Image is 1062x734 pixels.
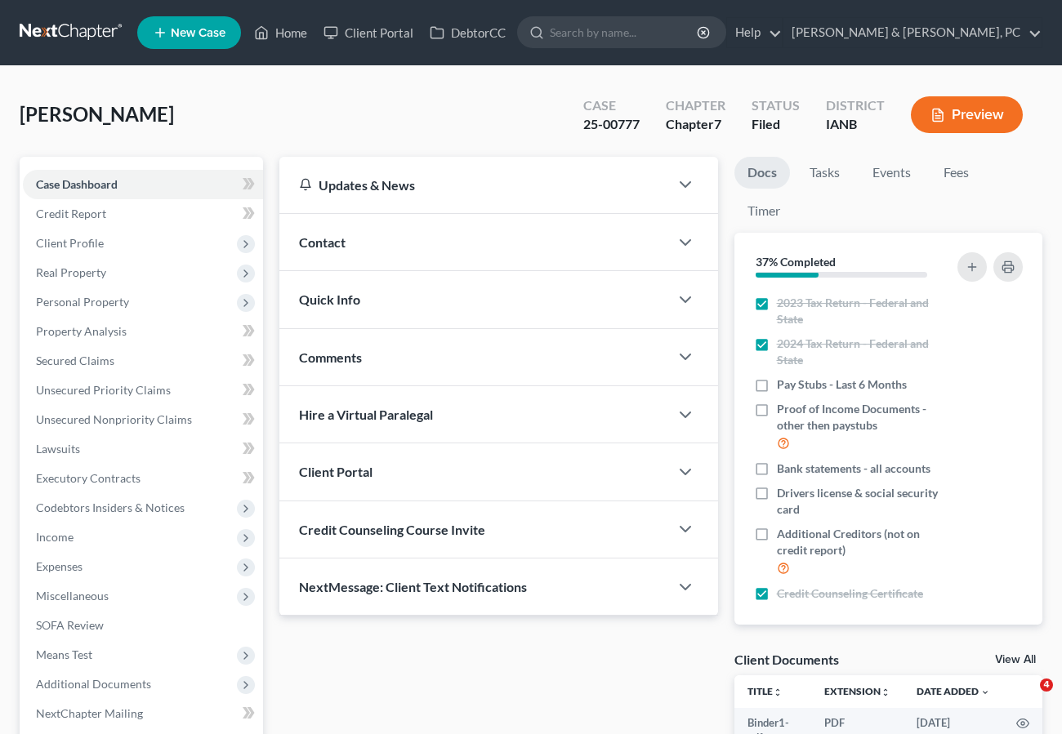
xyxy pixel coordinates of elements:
div: Client Documents [734,651,839,668]
a: NextChapter Mailing [23,699,263,728]
a: DebtorCC [422,18,514,47]
span: Expenses [36,559,83,573]
span: NextMessage: Client Text Notifications [299,579,527,594]
span: Unsecured Nonpriority Claims [36,412,192,426]
i: unfold_more [773,687,783,697]
a: Date Added expand_more [917,685,990,697]
iframe: Intercom live chat [1006,678,1046,718]
a: [PERSON_NAME] & [PERSON_NAME], PC [783,18,1042,47]
a: Unsecured Nonpriority Claims [23,405,263,434]
input: Search by name... [550,17,699,47]
a: Executory Contracts [23,464,263,493]
span: Property Analysis [36,324,127,338]
a: Tasks [796,157,853,189]
a: Client Portal [315,18,422,47]
span: [PERSON_NAME] [20,102,174,126]
span: Credit Report [36,207,106,220]
div: 25-00777 [583,115,640,134]
a: Credit Report [23,199,263,229]
i: expand_more [980,687,990,697]
a: Help [727,18,782,47]
a: Home [246,18,315,47]
span: Pay Stubs - Last 6 Months [777,376,907,393]
a: Timer [734,195,793,227]
span: Case Dashboard [36,177,118,191]
a: Lawsuits [23,434,263,464]
span: Codebtors Insiders & Notices [36,500,185,514]
a: Property Analysis [23,317,263,346]
a: Titleunfold_more [747,685,783,697]
div: Status [752,96,800,115]
span: Contact [299,234,346,250]
div: District [826,96,885,115]
span: SOFA Review [36,618,104,632]
span: Real Property [36,265,106,279]
span: 2023 Tax Return - Federal and State [777,295,952,327]
span: Executory Contracts [36,471,141,485]
div: Chapter [666,96,725,115]
div: Case [583,96,640,115]
span: Credit Counseling Course Invite [299,522,485,537]
span: 7 [714,116,721,131]
span: Additional Creditors (not on credit report) [777,526,952,558]
span: 2024 Tax Return - Federal and State [777,336,952,368]
i: unfold_more [881,687,890,697]
a: View All [995,654,1036,665]
div: Chapter [666,115,725,134]
span: Hire a Virtual Paralegal [299,407,433,422]
span: Drivers license & social security card [777,485,952,518]
div: IANB [826,115,885,134]
span: Credit Counseling Certificate [777,585,923,602]
a: Extensionunfold_more [824,685,890,697]
span: Miscellaneous [36,589,109,603]
span: Comments [299,349,362,365]
a: Docs [734,157,790,189]
span: Proof of Income Documents -other then paystubs [777,401,952,434]
a: Case Dashboard [23,170,263,199]
span: Lawsuits [36,442,80,456]
span: NextChapter Mailing [36,706,143,720]
span: Quick Info [299,291,360,307]
div: Updates & News [299,176,649,194]
a: Secured Claims [23,346,263,376]
span: Bank statements - all accounts [777,460,930,477]
div: Filed [752,115,800,134]
span: Means Test [36,647,92,661]
a: Fees [930,157,983,189]
span: Client Profile [36,236,104,250]
span: Client Portal [299,464,373,479]
strong: 37% Completed [756,255,836,269]
span: Personal Property [36,295,129,309]
a: SOFA Review [23,611,263,640]
a: Events [859,157,924,189]
span: New Case [171,27,225,39]
a: Unsecured Priority Claims [23,376,263,405]
button: Preview [911,96,1023,133]
span: Unsecured Priority Claims [36,383,171,397]
span: 4 [1040,678,1053,692]
span: Additional Documents [36,677,151,691]
span: Secured Claims [36,354,114,367]
span: Income [36,530,74,544]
